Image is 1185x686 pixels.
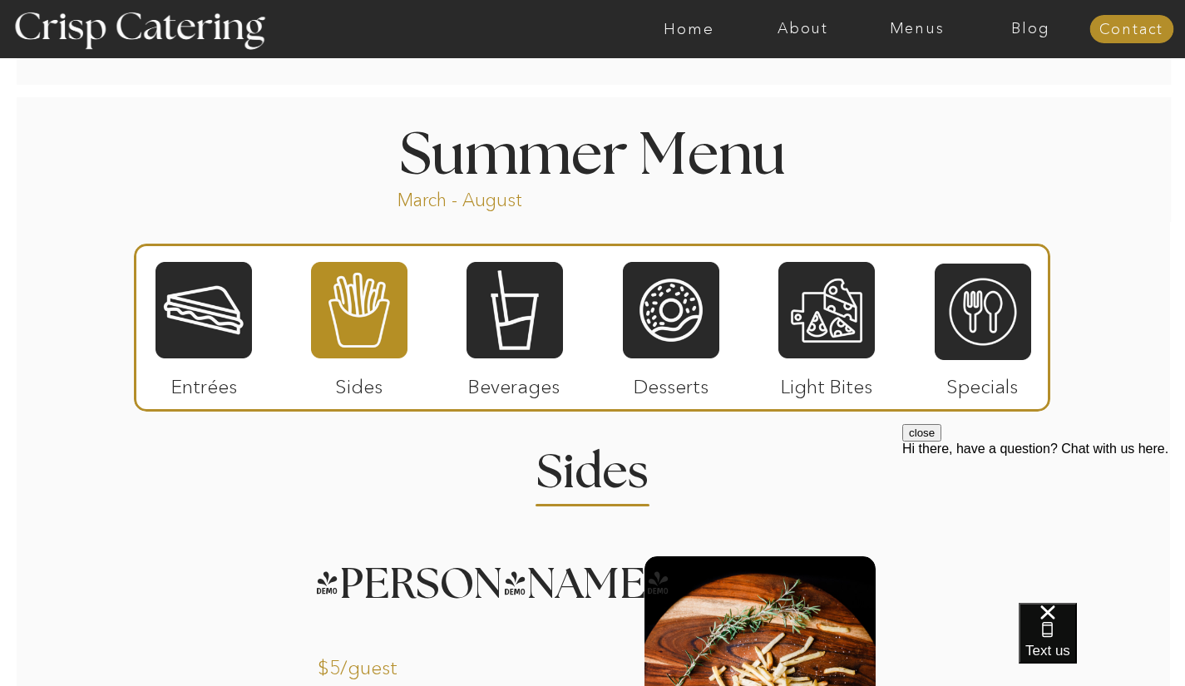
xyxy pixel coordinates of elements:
a: Home [632,21,746,37]
h1: Summer Menu [362,127,824,176]
p: Specials [927,358,1038,407]
a: Contact [1089,22,1173,38]
p: Light Bites [772,358,882,407]
h2: Sides [511,449,674,481]
h3: [PERSON_NAME] [314,563,620,584]
p: Desserts [616,358,727,407]
p: Entrées [149,358,259,407]
p: Beverages [459,358,570,407]
a: About [746,21,860,37]
iframe: podium webchat widget bubble [1019,603,1185,686]
a: Blog [974,21,1088,37]
p: March - August [397,188,626,207]
iframe: podium webchat widget prompt [902,424,1185,624]
p: Sides [304,358,414,407]
a: Menus [860,21,974,37]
